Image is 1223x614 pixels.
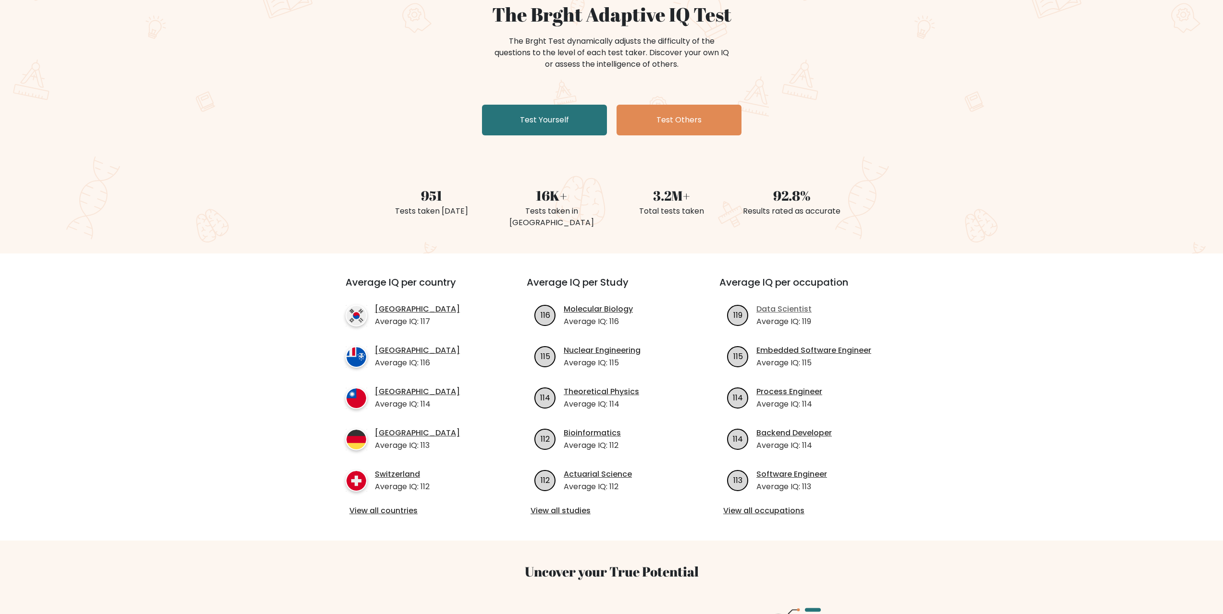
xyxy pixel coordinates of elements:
[733,350,743,361] text: 115
[375,481,430,493] p: Average IQ: 112
[497,205,606,229] div: Tests taken in [GEOGRAPHIC_DATA]
[756,440,832,451] p: Average IQ: 114
[541,433,550,444] text: 112
[346,470,367,492] img: country
[733,433,743,444] text: 114
[756,481,827,493] p: Average IQ: 113
[377,205,486,217] div: Tests taken [DATE]
[527,277,696,300] h3: Average IQ per Study
[375,303,460,315] a: [GEOGRAPHIC_DATA]
[346,429,367,450] img: country
[541,474,550,485] text: 112
[756,316,812,327] p: Average IQ: 119
[346,305,367,326] img: country
[564,398,639,410] p: Average IQ: 114
[349,505,488,517] a: View all countries
[618,205,726,217] div: Total tests taken
[377,3,846,26] h1: The Brght Adaptive IQ Test
[618,185,726,205] div: 3.2M+
[564,316,633,327] p: Average IQ: 116
[723,505,885,517] a: View all occupations
[375,386,460,397] a: [GEOGRAPHIC_DATA]
[564,469,632,480] a: Actuarial Science
[719,277,889,300] h3: Average IQ per occupation
[564,345,641,356] a: Nuclear Engineering
[733,309,742,320] text: 119
[756,469,827,480] a: Software Engineer
[564,386,639,397] a: Theoretical Physics
[375,469,430,480] a: Switzerland
[346,346,367,368] img: country
[346,387,367,409] img: country
[738,205,846,217] div: Results rated as accurate
[492,36,732,70] div: The Brght Test dynamically adjusts the difficulty of the questions to the level of each test take...
[375,427,460,439] a: [GEOGRAPHIC_DATA]
[756,345,871,356] a: Embedded Software Engineer
[300,564,923,580] h3: Uncover your True Potential
[756,303,812,315] a: Data Scientist
[564,357,641,369] p: Average IQ: 115
[346,277,492,300] h3: Average IQ per country
[564,303,633,315] a: Molecular Biology
[375,316,460,327] p: Average IQ: 117
[497,185,606,205] div: 16K+
[756,398,822,410] p: Average IQ: 114
[482,105,607,135] a: Test Yourself
[377,185,486,205] div: 951
[564,481,632,493] p: Average IQ: 112
[375,357,460,369] p: Average IQ: 116
[540,392,550,403] text: 114
[564,427,621,439] a: Bioinformatics
[756,357,871,369] p: Average IQ: 115
[375,398,460,410] p: Average IQ: 114
[738,185,846,205] div: 92.8%
[541,309,550,320] text: 116
[733,474,742,485] text: 113
[733,392,743,403] text: 114
[375,440,460,451] p: Average IQ: 113
[541,350,550,361] text: 115
[531,505,692,517] a: View all studies
[375,345,460,356] a: [GEOGRAPHIC_DATA]
[756,427,832,439] a: Backend Developer
[564,440,621,451] p: Average IQ: 112
[756,386,822,397] a: Process Engineer
[617,105,741,135] a: Test Others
